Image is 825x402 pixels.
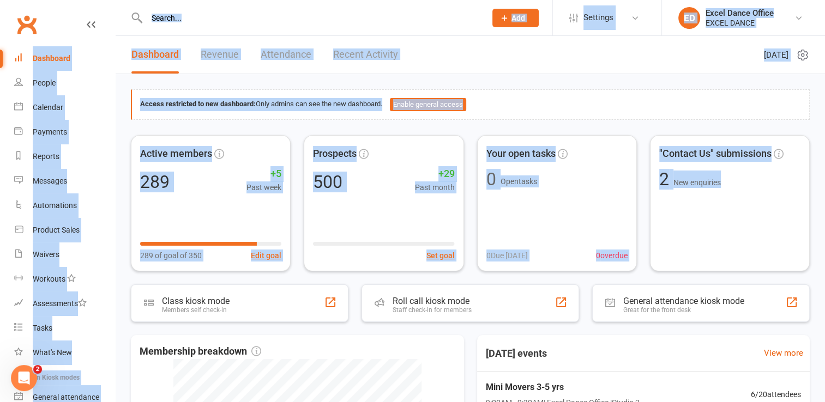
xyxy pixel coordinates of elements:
[764,48,788,62] span: [DATE]
[33,393,99,401] div: General attendance
[33,299,87,308] div: Assessments
[33,201,77,210] div: Automations
[14,267,115,291] a: Workouts
[33,275,65,283] div: Workouts
[14,218,115,242] a: Product Sales
[751,388,801,400] span: 6 / 20 attendees
[14,340,115,365] a: What's New
[246,166,281,182] span: +5
[393,296,472,306] div: Roll call kiosk mode
[14,169,115,193] a: Messages
[11,365,37,391] iframe: Intercom live chat
[201,36,239,74] a: Revenue
[246,181,281,193] span: Past week
[33,176,67,185] div: Messages
[140,173,170,191] div: 289
[477,344,556,363] h3: [DATE] events
[313,173,342,191] div: 500
[764,346,803,360] a: View more
[140,100,256,108] strong: Access restricted to new dashboard:
[583,5,613,30] span: Settings
[492,9,539,27] button: Add
[14,46,115,71] a: Dashboard
[659,146,772,162] span: "Contact Us" submissions
[393,306,472,314] div: Staff check-in for members
[140,146,212,162] span: Active members
[623,296,744,306] div: General attendance kiosk mode
[678,7,700,29] div: ED
[162,306,230,314] div: Members self check-in
[623,306,744,314] div: Great for the front desk
[426,249,455,261] button: Set goal
[659,169,673,190] span: 2
[261,36,311,74] a: Attendance
[14,95,115,120] a: Calendar
[251,249,281,261] button: Edit goal
[14,71,115,95] a: People
[390,98,466,111] button: Enable general access
[415,166,455,182] span: +29
[14,242,115,267] a: Waivers
[706,18,774,28] div: EXCEL DANCE
[313,146,357,162] span: Prospects
[140,98,801,111] div: Only admins can see the new dashboard.
[131,36,179,74] a: Dashboard
[33,78,56,87] div: People
[33,54,70,63] div: Dashboard
[33,250,59,259] div: Waivers
[33,348,72,357] div: What's New
[33,324,52,332] div: Tasks
[333,36,398,74] a: Recent Activity
[596,249,628,261] span: 0 overdue
[511,14,525,22] span: Add
[706,8,774,18] div: Excel Dance Office
[13,11,40,38] a: Clubworx
[673,178,721,187] span: New enquiries
[33,226,80,234] div: Product Sales
[162,296,230,306] div: Class kiosk mode
[14,120,115,144] a: Payments
[33,365,42,374] span: 2
[486,380,640,394] span: Mini Movers 3-5 yrs
[33,103,63,112] div: Calendar
[140,344,261,360] span: Membership breakdown
[33,152,59,161] div: Reports
[486,170,496,188] div: 0
[501,177,537,186] span: Open tasks
[143,10,478,26] input: Search...
[14,316,115,340] a: Tasks
[33,127,67,136] div: Payments
[14,144,115,169] a: Reports
[415,181,455,193] span: Past month
[14,193,115,218] a: Automations
[140,249,202,261] span: 289 of goal of 350
[14,291,115,316] a: Assessments
[486,146,556,162] span: Your open tasks
[486,249,528,261] span: 0 Due [DATE]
